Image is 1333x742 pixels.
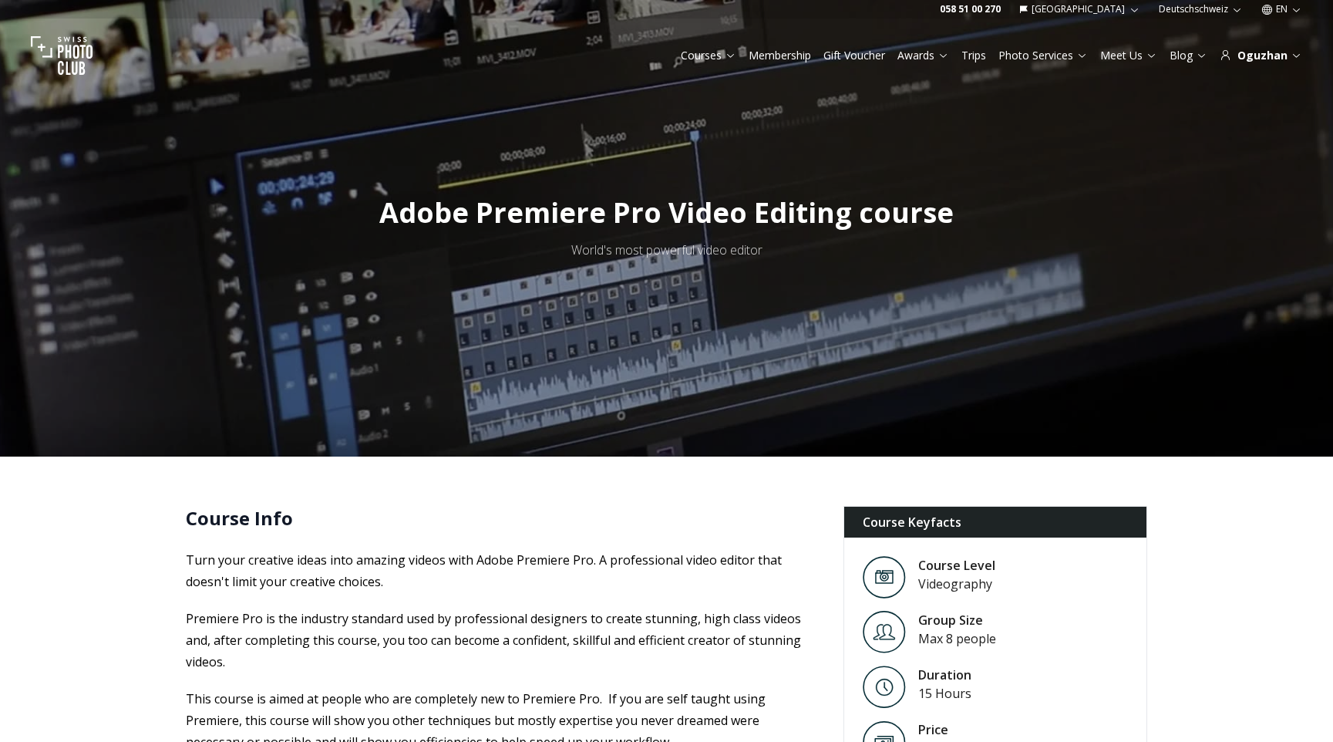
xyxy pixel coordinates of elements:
[863,556,906,599] img: Level
[1100,48,1157,63] a: Meet Us
[1170,48,1207,63] a: Blog
[955,45,992,66] button: Trips
[681,48,736,63] a: Courses
[918,629,996,648] div: Max 8 people
[961,48,986,63] a: Trips
[31,25,93,86] img: Swiss photo club
[897,48,949,63] a: Awards
[918,684,971,703] div: 15 Hours
[891,45,955,66] button: Awards
[1220,48,1302,63] div: Oguzhan
[1094,45,1163,66] button: Meet Us
[749,48,811,63] a: Membership
[918,611,996,629] div: Group Size
[918,556,995,575] div: Course Level
[571,241,762,258] span: World's most powerful video editor
[918,575,995,593] div: Videography
[379,194,954,231] span: Adobe Premiere Pro Video Editing course
[817,45,891,66] button: Gift Voucher
[675,45,742,66] button: Courses
[1163,45,1214,66] button: Blog
[863,666,906,708] img: Level
[998,48,1088,63] a: Photo Services
[186,551,782,590] span: Turn your creative ideas into amazing videos with Adobe Premiere Pro. A professional video editor...
[823,48,885,63] a: Gift Voucher
[186,506,819,531] h2: Course Info
[992,45,1094,66] button: Photo Services
[186,610,801,670] span: Premiere Pro is the industry standard used by professional designers to create stunning, high cla...
[918,666,971,684] div: Duration
[863,611,906,653] img: Level
[742,45,817,66] button: Membership
[918,720,1025,739] div: Price
[940,3,1001,15] a: 058 51 00 270
[844,507,1147,538] div: Course Keyfacts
